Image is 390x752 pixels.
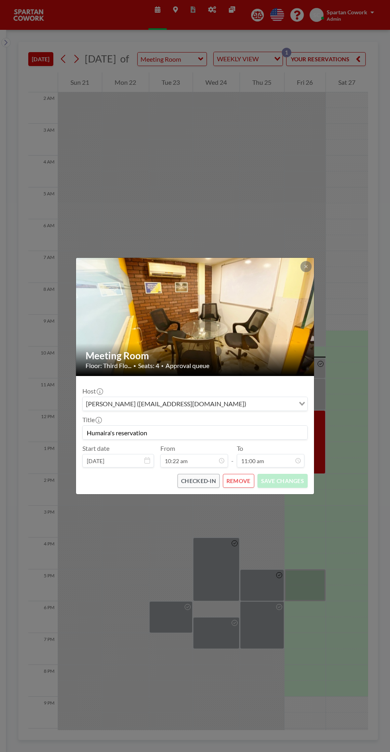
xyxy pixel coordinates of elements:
span: • [133,363,136,369]
h2: Meeting Room [86,350,305,362]
button: REMOVE [223,474,254,488]
button: CHECKED-IN [177,474,220,488]
label: Host [82,387,102,395]
input: (No title) [83,426,307,439]
label: To [237,444,243,452]
button: SAVE CHANGES [257,474,308,488]
div: Search for option [83,397,307,411]
label: Title [82,416,101,424]
span: [PERSON_NAME] ([EMAIL_ADDRESS][DOMAIN_NAME]) [84,399,248,409]
label: From [160,444,175,452]
span: • [161,363,164,368]
input: Search for option [249,399,294,409]
label: Start date [82,444,109,452]
span: - [231,447,234,465]
span: Approval queue [166,362,209,370]
img: 537.jpg [76,227,315,406]
span: Seats: 4 [138,362,159,370]
span: Floor: Third Flo... [86,362,131,370]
